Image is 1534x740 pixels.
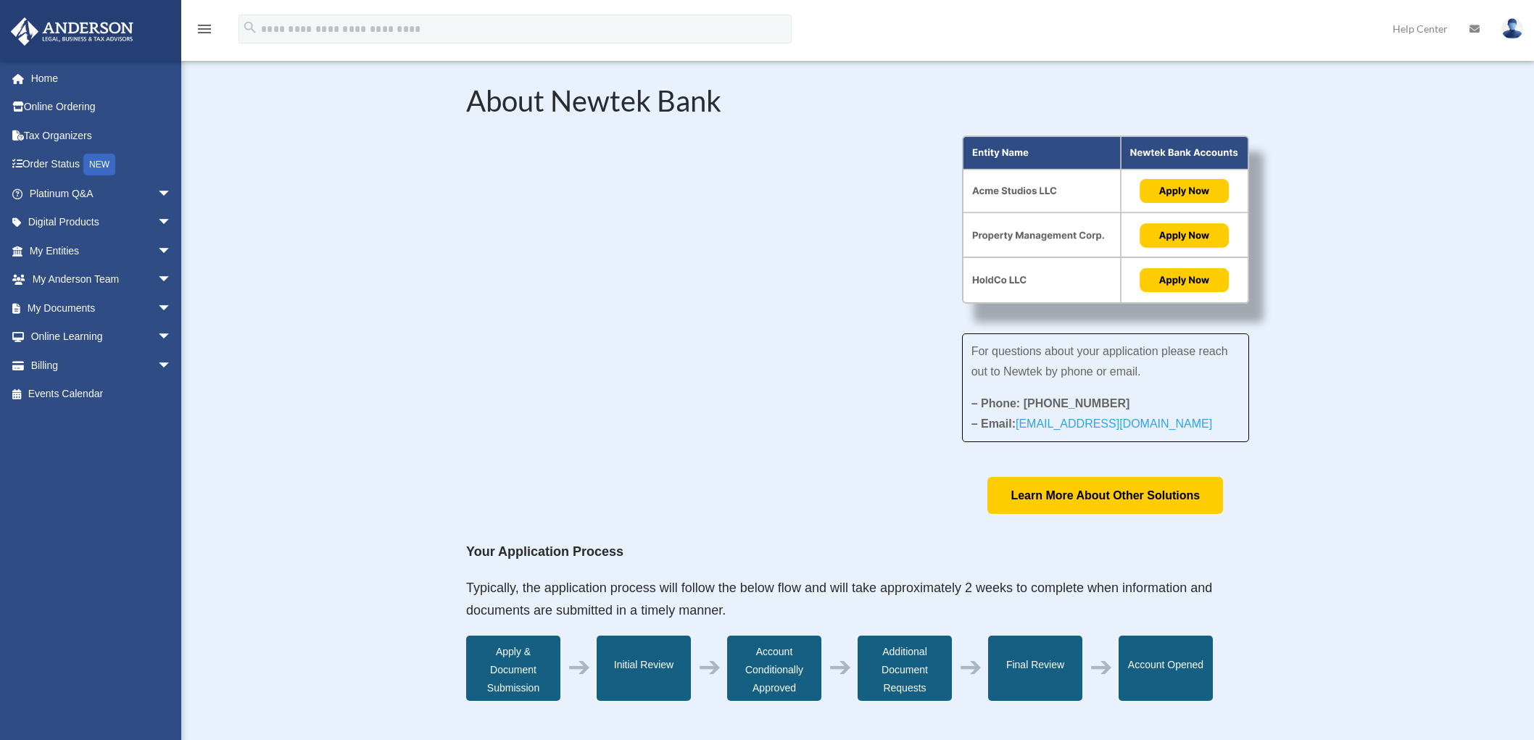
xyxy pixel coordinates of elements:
[466,136,919,390] iframe: NewtekOne and Newtek Bank's Partnership with Anderson Advisors
[1119,636,1213,701] div: Account Opened
[157,351,186,381] span: arrow_drop_down
[959,658,982,676] div: ➔
[10,323,194,352] a: Online Learningarrow_drop_down
[7,17,138,46] img: Anderson Advisors Platinum Portal
[597,636,691,701] div: Initial Review
[10,121,194,150] a: Tax Organizers
[10,236,194,265] a: My Entitiesarrow_drop_down
[466,636,560,701] div: Apply & Document Submission
[971,417,1213,430] strong: – Email:
[858,636,952,701] div: Additional Document Requests
[698,658,721,676] div: ➔
[242,20,258,36] i: search
[10,93,194,122] a: Online Ordering
[157,236,186,266] span: arrow_drop_down
[727,636,821,701] div: Account Conditionally Approved
[10,208,194,237] a: Digital Productsarrow_drop_down
[1501,18,1523,39] img: User Pic
[1090,658,1113,676] div: ➔
[157,208,186,238] span: arrow_drop_down
[466,544,623,559] strong: Your Application Process
[157,265,186,295] span: arrow_drop_down
[466,86,1249,122] h2: About Newtek Bank
[971,345,1228,378] span: For questions about your application please reach out to Newtek by phone or email.
[10,150,194,180] a: Order StatusNEW
[157,294,186,323] span: arrow_drop_down
[568,658,591,676] div: ➔
[962,136,1249,304] img: About Partnership Graphic (3)
[10,179,194,208] a: Platinum Q&Aarrow_drop_down
[10,380,194,409] a: Events Calendar
[196,20,213,38] i: menu
[988,636,1082,701] div: Final Review
[10,265,194,294] a: My Anderson Teamarrow_drop_down
[196,25,213,38] a: menu
[1016,417,1212,437] a: [EMAIL_ADDRESS][DOMAIN_NAME]
[10,351,194,380] a: Billingarrow_drop_down
[466,581,1212,618] span: Typically, the application process will follow the below flow and will take approximately 2 weeks...
[10,294,194,323] a: My Documentsarrow_drop_down
[83,154,115,175] div: NEW
[10,64,194,93] a: Home
[157,323,186,352] span: arrow_drop_down
[987,477,1223,514] a: Learn More About Other Solutions
[971,397,1130,410] strong: – Phone: [PHONE_NUMBER]
[157,179,186,209] span: arrow_drop_down
[829,658,852,676] div: ➔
